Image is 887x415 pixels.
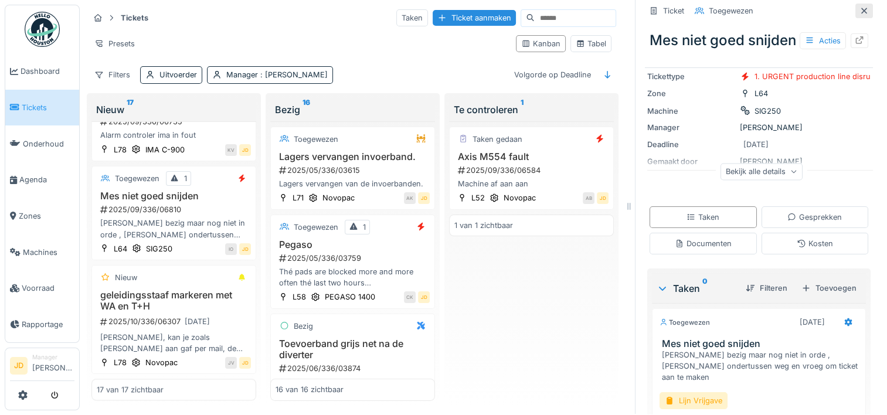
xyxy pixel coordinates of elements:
[22,319,74,330] span: Rapportage
[276,385,344,396] div: 16 van 16 zichtbaar
[454,151,609,162] h3: Axis M554 fault
[115,173,159,184] div: Toegewezen
[418,291,430,303] div: JD
[396,9,428,26] div: Taken
[576,38,606,49] div: Tabel
[647,122,871,133] div: [PERSON_NAME]
[294,134,338,145] div: Toegewezen
[146,243,172,254] div: SIG250
[225,243,237,255] div: IO
[521,103,524,117] sup: 1
[115,272,137,283] div: Nieuw
[303,103,310,117] sup: 16
[23,138,74,149] span: Onderhoud
[454,103,609,117] div: Te controleren
[504,192,536,203] div: Novopac
[454,178,609,189] div: Machine af aan aan
[239,243,251,255] div: JD
[363,222,366,233] div: 1
[657,281,736,295] div: Taken
[660,318,710,328] div: Toegewezen
[239,144,251,156] div: JD
[184,173,187,184] div: 1
[755,88,768,99] div: L64
[99,204,251,215] div: 2025/09/336/06810
[647,139,735,150] div: Deadline
[99,314,251,329] div: 2025/10/336/06307
[755,106,781,117] div: SIG250
[800,317,825,328] div: [DATE]
[127,103,134,117] sup: 17
[114,357,127,368] div: L78
[418,192,430,204] div: JD
[276,338,430,360] h3: Toevoerband grijs net na de diverter
[521,38,560,49] div: Kanban
[114,243,127,254] div: L64
[404,192,416,204] div: AK
[322,192,355,203] div: Novopac
[645,25,873,56] div: Mes niet goed snijden
[97,130,251,141] div: Alarm controler ima in fout
[185,316,210,327] div: [DATE]
[647,88,735,99] div: Zone
[159,69,197,80] div: Uitvoerder
[721,163,803,180] div: Bekijk alle details
[5,307,79,343] a: Rapportage
[276,151,430,162] h3: Lagers vervangen invoerband.
[433,10,516,26] div: Ticket aanmaken
[5,162,79,198] a: Agenda
[473,134,522,145] div: Taken gedaan
[145,144,185,155] div: IMA C-900
[97,191,251,202] h3: Mes niet goed snijden
[509,66,596,83] div: Volgorde op Deadline
[22,283,74,294] span: Voorraad
[258,70,328,79] span: : [PERSON_NAME]
[5,234,79,270] a: Machines
[675,238,732,249] div: Documenten
[225,357,237,369] div: JV
[5,53,79,90] a: Dashboard
[647,71,735,82] div: Tickettype
[239,357,251,369] div: JD
[22,102,74,113] span: Tickets
[325,291,375,302] div: PEGASO 1400
[294,321,313,332] div: Bezig
[787,212,842,223] div: Gesprekken
[32,353,74,378] li: [PERSON_NAME]
[294,222,338,233] div: Toegewezen
[597,192,609,204] div: JD
[660,392,728,409] div: Lijn Vrijgave
[5,90,79,126] a: Tickets
[97,290,251,312] h3: geleidingsstaaf markeren met WA en T+H
[276,178,430,189] div: Lagers vervangen van de invoerbanden.
[457,165,609,176] div: 2025/09/336/06584
[662,338,861,349] h3: Mes niet goed snijden
[278,165,430,176] div: 2025/05/336/03615
[225,144,237,156] div: KV
[800,32,846,49] div: Acties
[145,357,178,368] div: Novopac
[797,238,833,249] div: Kosten
[702,281,708,295] sup: 0
[96,103,252,117] div: Nieuw
[276,266,430,288] div: Thé pads are blocked more and more often thé last two hours Always at thé same position
[293,291,306,302] div: L58
[99,116,251,127] div: 2025/09/336/06735
[97,332,251,354] div: [PERSON_NAME], kan je zoals [PERSON_NAME] aan gaf per mail, de staaf laten markeren die de tray m...
[454,220,513,231] div: 1 van 1 zichtbaar
[89,66,135,83] div: Filters
[19,174,74,185] span: Agenda
[116,12,153,23] strong: Tickets
[23,247,74,258] span: Machines
[89,35,140,52] div: Presets
[471,192,485,203] div: L52
[275,103,430,117] div: Bezig
[709,5,753,16] div: Toegewezen
[25,12,60,47] img: Badge_color-CXgf-gQk.svg
[276,376,430,387] div: Grijs bandje hapert ook
[10,357,28,375] li: JD
[647,122,735,133] div: Manager
[647,106,735,117] div: Machine
[662,349,861,383] div: [PERSON_NAME] bezig maar nog niet in orde , [PERSON_NAME] ondertussen weg en vroeg om ticket aan ...
[5,198,79,234] a: Zones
